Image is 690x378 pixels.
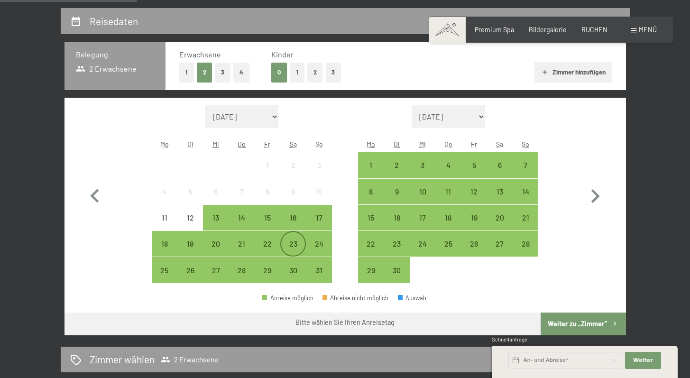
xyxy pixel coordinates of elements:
[203,231,229,257] div: Wed Aug 20 2025
[306,231,331,257] div: Anreise möglich
[290,140,297,148] abbr: Samstag
[384,179,410,204] div: Tue Sep 09 2025
[488,188,512,212] div: 13
[358,257,384,283] div: Mon Sep 29 2025
[280,179,306,204] div: Anreise nicht möglich
[513,179,538,204] div: Sun Sep 14 2025
[271,50,294,59] span: Kinder
[358,257,384,283] div: Anreise möglich
[487,152,513,178] div: Sat Sep 06 2025
[487,231,513,257] div: Sat Sep 27 2025
[255,179,280,204] div: Anreise nicht möglich
[487,205,513,230] div: Sat Sep 20 2025
[359,188,383,212] div: 8
[229,231,255,257] div: Anreise möglich
[255,257,280,283] div: Anreise möglich
[307,161,331,185] div: 3
[581,26,607,34] a: BUCHEN
[394,140,400,148] abbr: Dienstag
[385,267,409,290] div: 30
[187,140,193,148] abbr: Dienstag
[491,358,493,364] span: 1
[177,257,203,283] div: Tue Aug 26 2025
[435,205,461,230] div: Thu Sep 18 2025
[76,49,154,60] h3: Belegung
[306,205,331,230] div: Sun Aug 17 2025
[410,179,435,204] div: Anreise möglich
[513,231,538,257] div: Sun Sep 28 2025
[358,205,384,230] div: Anreise möglich
[410,205,435,230] div: Wed Sep 17 2025
[385,214,409,238] div: 16
[384,257,410,283] div: Anreise möglich
[152,257,177,283] div: Anreise möglich
[435,152,461,178] div: Thu Sep 04 2025
[281,161,305,185] div: 2
[178,267,202,290] div: 26
[488,240,512,264] div: 27
[280,205,306,230] div: Anreise möglich
[513,179,538,204] div: Anreise möglich
[461,231,487,257] div: Anreise möglich
[152,179,177,204] div: Anreise nicht möglich
[152,257,177,283] div: Mon Aug 25 2025
[203,179,229,204] div: Wed Aug 06 2025
[492,336,527,342] span: Schnellanfrage
[203,257,229,283] div: Wed Aug 27 2025
[306,231,331,257] div: Sun Aug 24 2025
[419,140,426,148] abbr: Mittwoch
[487,179,513,204] div: Sat Sep 13 2025
[177,231,203,257] div: Tue Aug 19 2025
[435,231,461,257] div: Anreise möglich
[513,152,538,178] div: Anreise möglich
[581,105,609,284] button: Nächster Monat
[410,152,435,178] div: Wed Sep 03 2025
[514,161,537,185] div: 7
[255,231,280,257] div: Fri Aug 22 2025
[280,257,306,283] div: Sat Aug 30 2025
[367,140,375,148] abbr: Montag
[177,179,203,204] div: Tue Aug 05 2025
[152,231,177,257] div: Anreise möglich
[203,205,229,230] div: Anreise möglich
[153,240,176,264] div: 18
[280,231,306,257] div: Sat Aug 23 2025
[177,257,203,283] div: Anreise möglich
[385,188,409,212] div: 9
[487,179,513,204] div: Anreise möglich
[322,295,389,301] div: Abreise nicht möglich
[262,295,313,301] div: Anreise möglich
[204,267,228,290] div: 27
[410,231,435,257] div: Wed Sep 24 2025
[178,214,202,238] div: 12
[359,267,383,290] div: 29
[255,205,280,230] div: Anreise möglich
[230,267,254,290] div: 28
[255,231,280,257] div: Anreise möglich
[411,188,434,212] div: 10
[436,214,460,238] div: 18
[152,205,177,230] div: Mon Aug 11 2025
[306,179,331,204] div: Anreise nicht möglich
[306,179,331,204] div: Sun Aug 10 2025
[513,205,538,230] div: Sun Sep 21 2025
[178,188,202,212] div: 5
[280,205,306,230] div: Sat Aug 16 2025
[471,140,477,148] abbr: Freitag
[307,240,331,264] div: 24
[256,214,279,238] div: 15
[436,161,460,185] div: 4
[384,205,410,230] div: Tue Sep 16 2025
[256,267,279,290] div: 29
[529,26,567,34] span: Bildergalerie
[411,240,434,264] div: 24
[271,63,287,82] button: 0
[230,188,254,212] div: 7
[358,231,384,257] div: Anreise möglich
[177,205,203,230] div: Tue Aug 12 2025
[315,140,323,148] abbr: Sonntag
[203,205,229,230] div: Wed Aug 13 2025
[514,188,537,212] div: 14
[410,205,435,230] div: Anreise möglich
[358,179,384,204] div: Mon Sep 08 2025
